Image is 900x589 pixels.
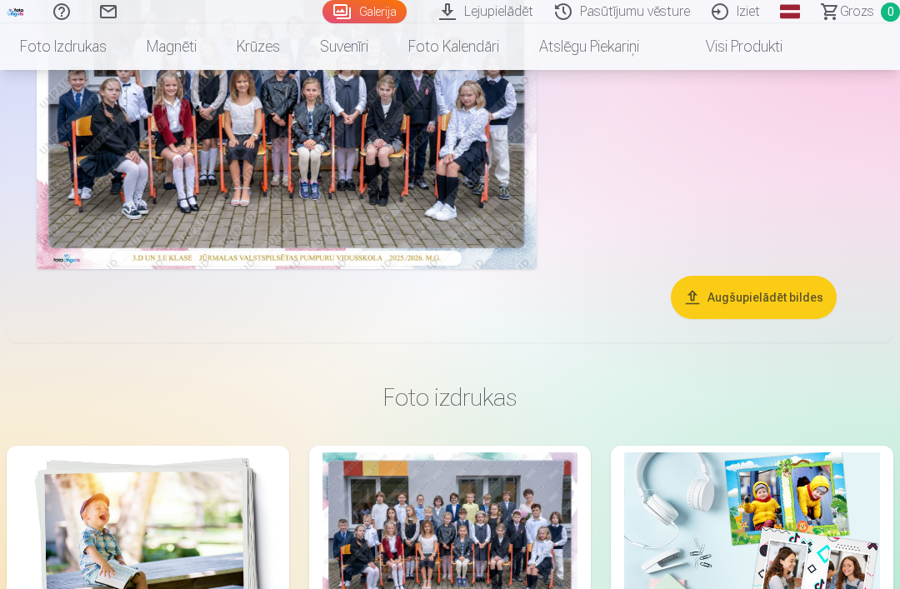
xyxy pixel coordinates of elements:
a: Atslēgu piekariņi [519,23,659,70]
img: /fa3 [7,7,25,17]
span: 0 [881,2,900,22]
span: Grozs [840,2,874,22]
a: Magnēti [127,23,217,70]
h3: Foto izdrukas [20,382,880,412]
a: Krūzes [217,23,300,70]
a: Foto kalendāri [388,23,519,70]
button: Augšupielādēt bildes [671,276,837,319]
a: Visi produkti [659,23,802,70]
a: Suvenīri [300,23,388,70]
